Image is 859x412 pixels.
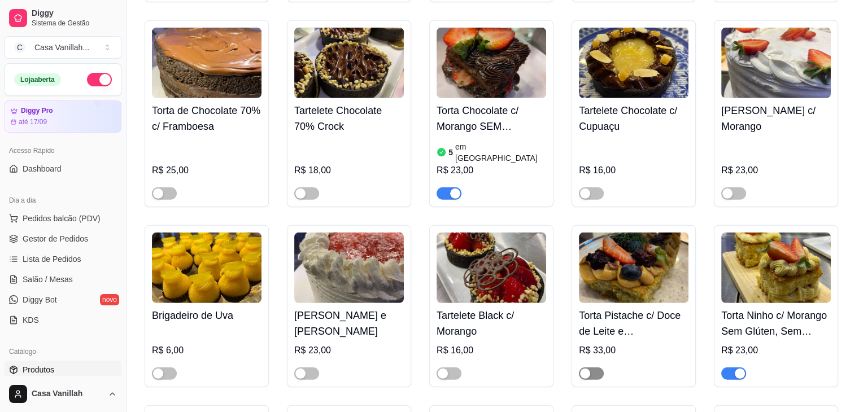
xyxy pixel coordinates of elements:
article: 5 [448,147,453,158]
img: product-image [579,28,688,98]
button: Alterar Status [87,73,112,86]
div: R$ 16,00 [437,344,546,357]
h4: [PERSON_NAME] c/ Morango [721,103,831,134]
div: R$ 18,00 [294,164,404,177]
a: DiggySistema de Gestão [5,5,121,32]
div: R$ 23,00 [294,344,404,357]
div: R$ 23,00 [721,164,831,177]
h4: [PERSON_NAME] e [PERSON_NAME] [294,308,404,339]
img: product-image [152,233,261,303]
span: Produtos [23,364,54,375]
h4: Torta Ninho c/ Morango Sem Glúten, Sem Lactose, Sem Açúcar [721,308,831,339]
img: product-image [437,233,546,303]
div: Acesso Rápido [5,142,121,160]
h4: Tartelete Chocolate c/ Cupuaçu [579,103,688,134]
a: Gestor de Pedidos [5,230,121,248]
h4: Tartelete Chocolate 70% Crock [294,103,404,134]
a: KDS [5,311,121,329]
article: até 17/09 [19,117,47,126]
button: Select a team [5,36,121,59]
span: C [14,42,25,53]
a: Diggy Botnovo [5,291,121,309]
div: Catálogo [5,343,121,361]
span: Sistema de Gestão [32,19,117,28]
img: product-image [721,28,831,98]
h4: Brigadeiro de Uva [152,308,261,323]
div: R$ 6,00 [152,344,261,357]
img: product-image [294,233,404,303]
div: Dia a dia [5,191,121,209]
span: Diggy Bot [23,294,57,305]
div: Casa Vanillah ... [34,42,89,53]
div: R$ 33,00 [579,344,688,357]
div: R$ 16,00 [579,164,688,177]
img: product-image [152,28,261,98]
img: product-image [721,233,831,303]
img: product-image [579,233,688,303]
a: Dashboard [5,160,121,178]
h4: Tartelete Black c/ Morango [437,308,546,339]
span: Diggy [32,8,117,19]
a: Lista de Pedidos [5,250,121,268]
span: Lista de Pedidos [23,253,81,265]
h4: Torta de Chocolate 70% c/ Framboesa [152,103,261,134]
div: Loja aberta [14,73,61,86]
img: product-image [437,28,546,98]
div: R$ 25,00 [152,164,261,177]
div: R$ 23,00 [437,164,546,177]
button: Pedidos balcão (PDV) [5,209,121,227]
h4: Torta Pistache c/ Doce de Leite e [PERSON_NAME] [579,308,688,339]
span: Casa Vanillah [32,389,103,399]
a: Produtos [5,361,121,379]
img: product-image [294,28,404,98]
article: Diggy Pro [21,107,53,115]
span: Dashboard [23,163,62,174]
div: R$ 23,00 [721,344,831,357]
article: em [GEOGRAPHIC_DATA] [455,141,546,164]
span: Salão / Mesas [23,274,73,285]
span: Gestor de Pedidos [23,233,88,244]
button: Casa Vanillah [5,380,121,407]
span: KDS [23,314,39,326]
a: Diggy Proaté 17/09 [5,100,121,133]
span: Pedidos balcão (PDV) [23,213,101,224]
a: Salão / Mesas [5,270,121,288]
h4: Torta Chocolate c/ Morango SEM GLÚTEN, SEM LACTOSE, SEM AÇÚCAR [437,103,546,134]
